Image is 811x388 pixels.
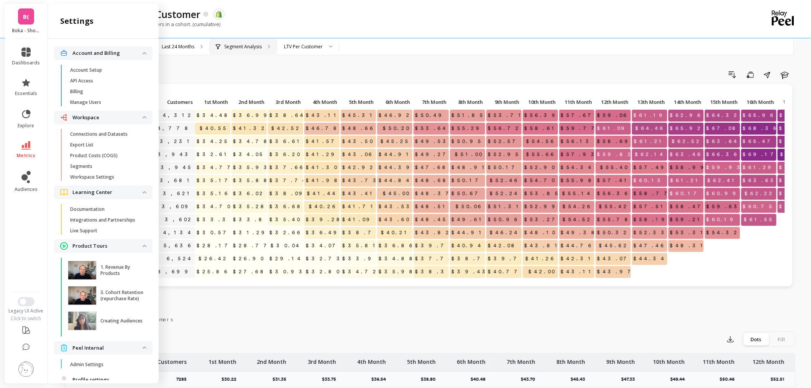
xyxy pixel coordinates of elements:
[450,162,490,173] span: $48.91
[450,227,487,238] span: $44.91
[231,162,274,173] span: $35.93
[559,123,602,134] span: $59.77
[705,97,740,107] p: 15th Month
[304,162,340,173] span: $41.30
[670,99,701,105] span: 14th Month
[70,217,135,223] p: Integrations and Partnerships
[523,188,562,199] span: $53.85
[156,266,195,278] a: 8,699
[268,214,303,225] span: $35.40
[596,227,631,238] span: $50.32
[60,242,68,250] img: navigation item icon
[268,97,304,109] div: Toggle SortBy
[377,240,417,252] span: $36.86
[525,149,558,160] span: $55.66
[414,123,450,134] span: $53.64
[195,97,231,109] div: Toggle SortBy
[198,123,230,134] span: $40.55
[561,214,594,225] span: $54.52
[72,376,109,384] span: Profile settings
[306,99,337,105] span: 4th Month
[559,110,598,121] span: $57.67
[161,110,195,121] a: 4,312
[305,188,340,199] span: $41.44
[341,149,376,160] span: $43.06
[632,97,667,107] p: 13th Month
[158,175,195,186] a: 3,681
[596,214,635,225] span: $55.78
[231,240,274,252] span: $28.77
[341,136,376,147] span: $43.50
[632,136,667,147] span: $61.21
[561,99,592,105] span: 11th Month
[156,123,195,134] a: 4,778
[341,123,377,134] span: $48.66
[197,99,228,105] span: 1st Month
[70,89,83,95] p: Billing
[215,11,222,18] img: api.shopify.svg
[523,175,558,186] span: $54.70
[70,362,103,368] p: Admin Settings
[161,188,195,199] a: 3,621
[596,136,635,147] span: $58.69
[414,201,451,212] span: $48.51
[414,136,453,147] span: $49.53
[414,110,449,121] span: $50.49
[632,240,668,252] span: $47.46
[197,253,230,265] span: $26.42
[304,175,345,186] span: $41.98
[414,149,453,160] span: $49.27
[195,240,235,252] span: $28.17
[450,110,487,121] span: $51.85
[12,60,40,66] span: dashboards
[304,136,341,147] span: $41.57
[231,97,267,107] p: 2nd Month
[377,214,412,225] span: $43.60
[597,99,629,105] span: 12th Month
[268,136,305,147] span: $36.61
[231,149,267,160] span: $34.05
[450,97,485,107] p: 8th Month
[269,240,303,252] span: $30.04
[231,136,274,147] span: $34.78
[596,149,635,160] span: $59.82
[632,201,669,212] span: $57.51
[779,99,811,105] span: 17th Month
[100,289,144,302] p: 3. Cohort Retention (repurchase Rate)
[268,97,303,107] p: 3rd Month
[596,110,631,121] span: $59.06
[231,201,271,212] span: $35.28
[488,175,522,186] span: $52.46
[100,318,143,324] p: Creating Audiences
[18,362,34,377] img: profile picture
[559,136,596,147] span: $56.13
[231,97,268,109] div: Toggle SortBy
[670,136,704,147] span: $62.52
[668,188,704,199] span: $60.17
[60,49,68,57] img: navigation item icon
[231,110,274,121] span: $36.99
[632,227,671,238] span: $52.33
[706,175,740,186] span: $62.41
[634,149,667,160] span: $62.14
[704,97,741,109] div: Toggle SortBy
[741,162,778,173] span: $61.29
[149,97,185,109] div: Toggle SortBy
[741,123,781,134] span: $68.36
[632,162,671,173] span: $57.49
[632,97,668,109] div: Toggle SortBy
[307,201,340,212] span: $40.26
[72,376,146,384] a: Profile settings
[379,227,412,238] span: $40.21
[195,162,238,173] span: $34.77
[195,175,235,186] span: $35.17
[70,228,97,234] p: Live Support
[453,149,485,160] span: $51.00
[705,123,743,134] span: $67.08
[668,201,708,212] span: $58.47
[668,97,704,107] p: 14th Month
[415,99,447,105] span: 7th Month
[143,52,146,54] img: down caret icon
[559,162,596,173] span: $54.34
[632,214,672,225] span: $58.19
